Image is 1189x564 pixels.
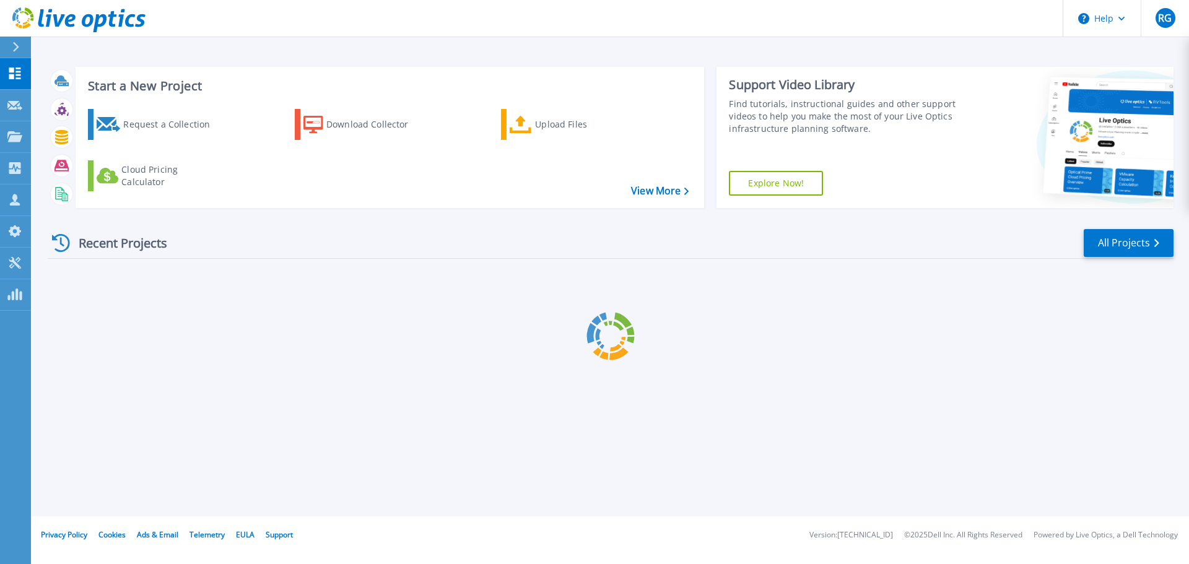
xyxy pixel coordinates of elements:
li: Version: [TECHNICAL_ID] [809,531,893,539]
div: Upload Files [535,112,634,137]
a: Upload Files [501,109,639,140]
span: RG [1158,13,1172,23]
a: Explore Now! [729,171,823,196]
a: Cloud Pricing Calculator [88,160,226,191]
li: Powered by Live Optics, a Dell Technology [1034,531,1178,539]
a: Support [266,529,293,540]
li: © 2025 Dell Inc. All Rights Reserved [904,531,1022,539]
h3: Start a New Project [88,79,689,93]
div: Download Collector [326,112,425,137]
a: Telemetry [189,529,225,540]
a: EULA [236,529,255,540]
a: Ads & Email [137,529,178,540]
a: Cookies [98,529,126,540]
a: View More [631,185,689,197]
div: Recent Projects [48,228,184,258]
a: Request a Collection [88,109,226,140]
div: Find tutorials, instructional guides and other support videos to help you make the most of your L... [729,98,962,135]
a: All Projects [1084,229,1174,257]
div: Request a Collection [123,112,222,137]
a: Download Collector [295,109,433,140]
a: Privacy Policy [41,529,87,540]
div: Cloud Pricing Calculator [121,163,220,188]
div: Support Video Library [729,77,962,93]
